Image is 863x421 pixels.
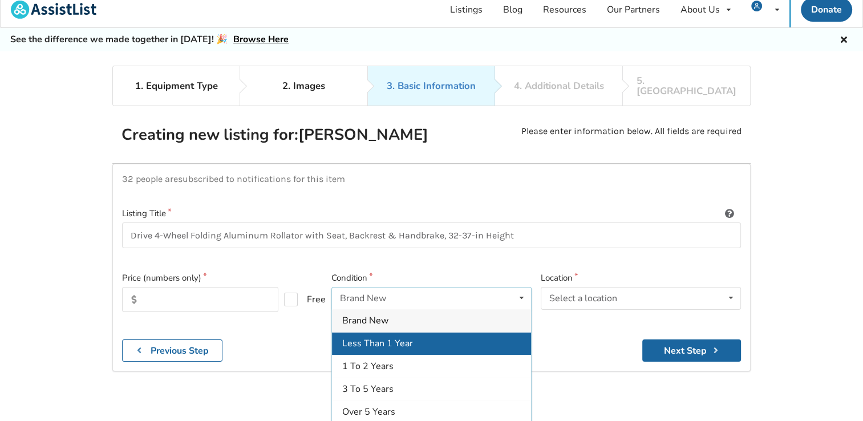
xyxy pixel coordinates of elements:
[541,272,741,285] label: Location
[342,406,395,418] span: Over 5 Years
[10,34,289,46] h5: See the difference we made together in [DATE]! 🎉
[122,339,222,362] button: Previous Step
[340,294,386,303] div: Brand New
[122,173,741,184] p: 32 people are subscribed to notifications for this item
[642,339,741,362] button: Next Step
[387,81,476,91] div: 3. Basic Information
[282,81,325,91] div: 2. Images
[342,383,394,395] span: 3 To 5 Years
[549,294,617,303] div: Select a location
[151,345,209,357] b: Previous Step
[122,272,322,285] label: Price (numbers only)
[122,207,741,220] label: Listing Title
[284,293,317,306] label: Free
[342,360,394,373] span: 1 To 2 Years
[135,81,218,91] div: 1. Equipment Type
[331,272,532,285] label: Condition
[342,315,388,327] span: Brand New
[680,5,720,14] div: About Us
[521,125,742,154] p: Please enter information below. All fields are required
[11,1,96,19] img: assistlist-logo
[342,337,413,350] span: Less Than 1 Year
[751,1,762,11] img: user icon
[121,125,428,145] h2: Creating new listing for: [PERSON_NAME]
[233,33,289,46] a: Browse Here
